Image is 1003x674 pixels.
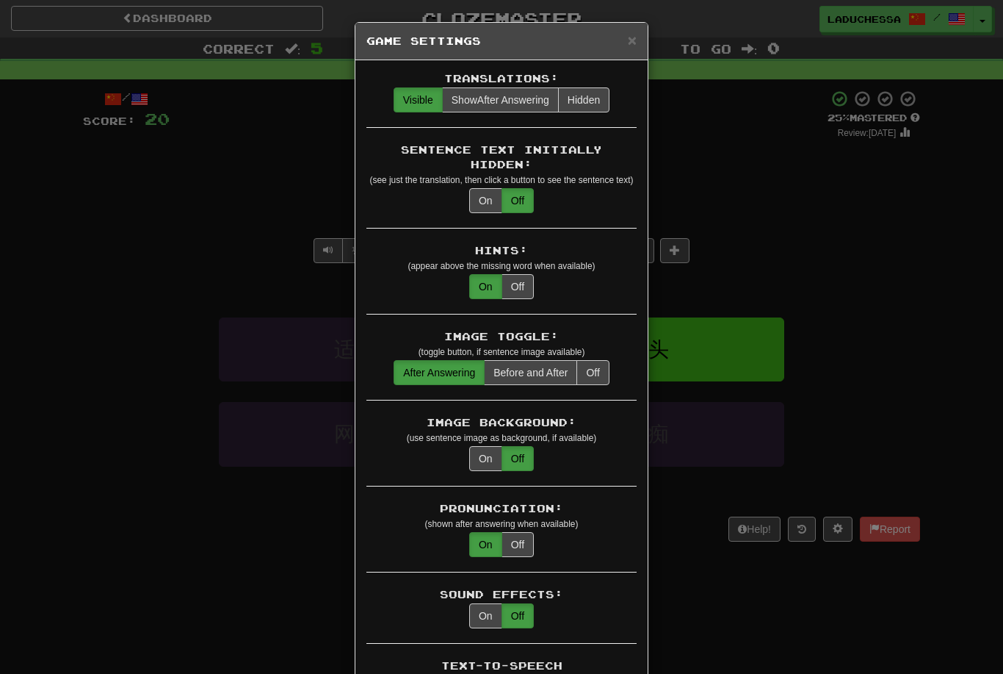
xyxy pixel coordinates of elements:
button: Off [576,360,609,385]
button: Close [628,32,637,48]
button: Off [501,274,534,299]
span: × [628,32,637,49]
button: Hidden [558,87,609,112]
button: Off [501,446,534,471]
div: Text-to-Speech [366,659,637,673]
div: translations [469,446,534,471]
button: On [469,188,502,213]
div: Sound Effects: [366,587,637,602]
small: (appear above the missing word when available) [408,261,595,271]
span: After Answering [452,94,549,106]
button: On [469,532,502,557]
button: Off [501,188,534,213]
button: Before and After [484,360,577,385]
button: ShowAfter Answering [442,87,559,112]
div: translations [394,87,609,112]
button: Off [501,603,534,628]
small: (use sentence image as background, if available) [407,433,596,443]
div: Image Toggle: [366,329,637,344]
span: Show [452,94,477,106]
small: (toggle button, if sentence image available) [419,347,585,357]
div: Hints: [366,243,637,258]
div: Sentence Text Initially Hidden: [366,143,637,172]
small: (shown after answering when available) [425,519,579,529]
button: On [469,274,502,299]
button: On [469,446,502,471]
div: translations [394,360,609,385]
div: Image Background: [366,415,637,430]
button: After Answering [394,360,485,385]
div: Translations: [366,71,637,86]
button: Visible [394,87,443,112]
div: Pronunciation: [366,501,637,516]
h5: Game Settings [366,34,637,49]
small: (see just the translation, then click a button to see the sentence text) [370,175,634,185]
button: On [469,603,502,628]
button: Off [501,532,534,557]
